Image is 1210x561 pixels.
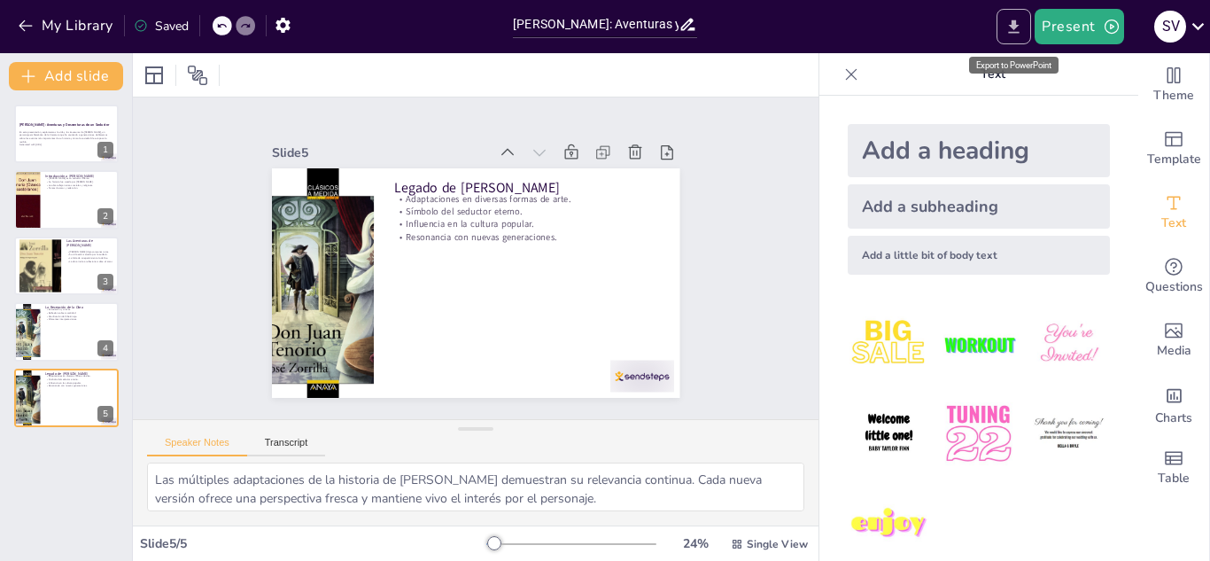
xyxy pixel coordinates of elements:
[13,12,120,40] button: My Library
[45,176,113,180] p: [PERSON_NAME] es un seductor infame.
[1138,372,1209,436] div: Add charts and graphs
[45,305,113,310] p: La Recepción de la Obra
[45,318,113,322] p: Diferentes interpretaciones.
[969,57,1059,74] div: Export to PowerPoint
[1157,341,1191,361] span: Media
[299,256,562,323] p: Resonancia con nuevas generaciones.
[1138,308,1209,372] div: Add images, graphics, shapes or video
[19,122,109,127] strong: [PERSON_NAME]: Aventuras y Desventuras de un Seductor
[97,406,113,422] div: 5
[66,253,113,256] p: Su vida está marcada por la audacia.
[1154,11,1186,43] div: S V
[302,269,564,336] p: Influencia en la cultura popular.
[9,62,123,90] button: Add slide
[513,12,679,37] input: Insert title
[14,237,119,295] div: 3
[1138,117,1209,181] div: Add ready made slides
[45,374,113,378] p: Adaptaciones en diversas formas de arte.
[1028,303,1110,386] img: 3.jpeg
[45,370,113,376] p: Legado de [PERSON_NAME]
[309,301,572,375] p: Legado de [PERSON_NAME]
[1138,245,1209,308] div: Get real-time input from your audience
[45,384,113,387] p: Resonancia con nuevas generaciones.
[45,378,113,381] p: Símbolo del seductor eterno.
[1155,409,1192,428] span: Charts
[1153,86,1194,105] span: Theme
[97,340,113,356] div: 4
[45,308,113,312] p: Entusiasmo y críticas.
[848,184,1110,229] div: Add a subheading
[187,65,208,86] span: Position
[1154,9,1186,44] button: S V
[937,303,1020,386] img: 2.jpeg
[45,173,113,178] p: Introducción a [PERSON_NAME]
[97,274,113,290] div: 3
[134,18,189,35] div: Saved
[14,369,119,427] div: 5
[45,381,113,385] p: Influencia en la cultura popular.
[307,293,570,361] p: Adaptaciones en diversas formas de arte.
[1161,214,1186,233] span: Text
[19,144,113,147] p: Generated with [URL]
[1147,150,1201,169] span: Template
[1138,436,1209,500] div: Add a table
[1035,9,1123,44] button: Present
[19,130,113,144] p: En esta presentación, exploraremos la vida y las travesuras de [PERSON_NAME], un personaje emblem...
[997,9,1031,44] button: Export to PowerPoint
[147,463,804,511] textarea: Las múltiples adaptaciones de la historia de [PERSON_NAME] demuestran su relevancia continua. Cad...
[865,53,1121,96] p: Text
[1138,181,1209,245] div: Add text boxes
[674,535,717,552] div: 24 %
[45,180,113,183] p: Su historia fue creada por [PERSON_NAME].
[97,208,113,224] div: 2
[848,393,930,475] img: 4.jpeg
[848,236,1110,275] div: Add a little bit of body text
[1158,469,1190,488] span: Table
[247,437,326,456] button: Transcript
[45,186,113,190] p: Temas de amor y redención.
[45,183,113,187] p: La obra refleja normas sociales y religiosas.
[147,437,247,456] button: Speaker Notes
[66,250,113,253] p: [PERSON_NAME] deja corazones rotos.
[45,315,113,318] p: Glorificación del libertinaje.
[14,302,119,361] div: 4
[66,238,113,248] p: Las Aventuras de [PERSON_NAME]
[45,312,113,316] p: Reflexión sobre moralidad.
[140,535,486,552] div: Slide 5 / 5
[140,61,168,90] div: Layout
[305,281,567,348] p: Símbolo del seductor eterno.
[848,303,930,386] img: 1.jpeg
[66,260,113,263] p: La obra invita a reflexionar sobre el amor.
[1138,53,1209,117] div: Change the overall theme
[1028,393,1110,475] img: 6.jpeg
[848,124,1110,177] div: Add a heading
[937,393,1020,475] img: 5.jpeg
[14,105,119,163] div: 1
[1145,277,1203,297] span: Questions
[14,170,119,229] div: 2
[97,142,113,158] div: 1
[66,256,113,260] p: La falta de arrepentimiento lo define.
[484,311,699,372] div: Slide 5
[747,537,808,551] span: Single View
